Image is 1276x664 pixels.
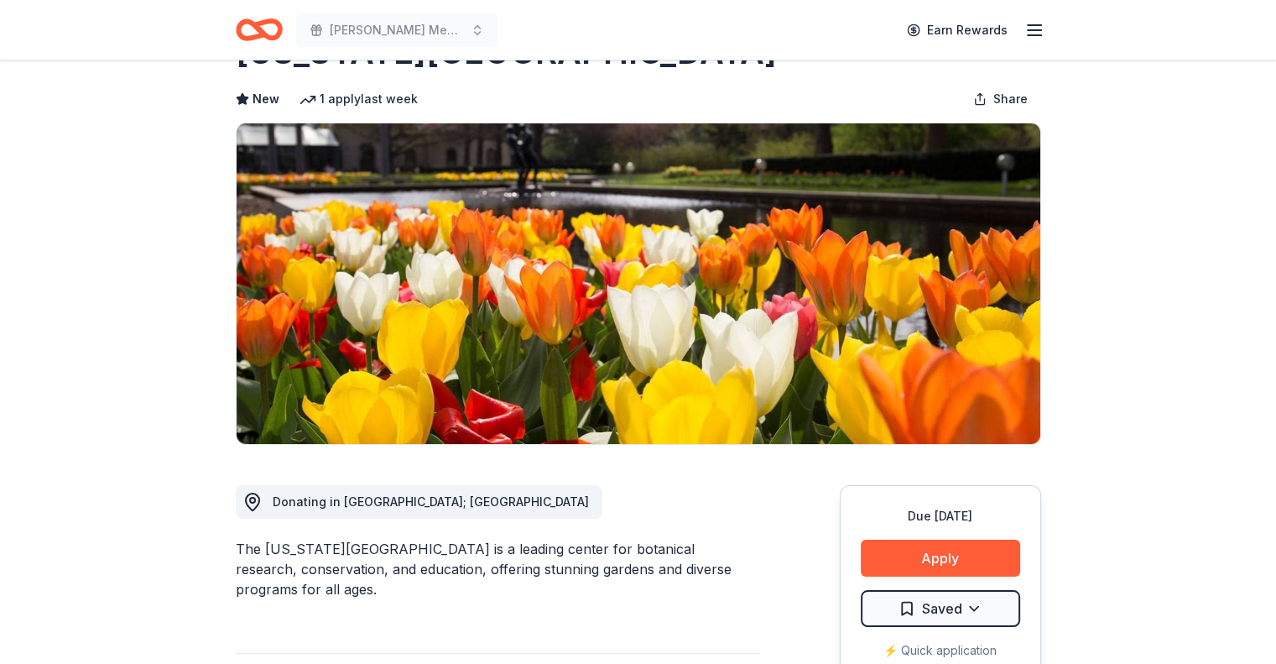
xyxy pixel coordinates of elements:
div: Due [DATE] [861,506,1020,526]
button: Share [960,82,1041,116]
button: Saved [861,590,1020,627]
span: New [253,89,279,109]
div: The [US_STATE][GEOGRAPHIC_DATA] is a leading center for botanical research, conservation, and edu... [236,539,759,599]
span: Saved [922,598,962,620]
img: Image for Missouri Botanical Garden [237,123,1040,444]
a: Earn Rewards [897,15,1018,45]
button: Apply [861,540,1020,577]
button: [PERSON_NAME] Memorial Golf Tournament [296,13,497,47]
span: Donating in [GEOGRAPHIC_DATA]; [GEOGRAPHIC_DATA] [273,494,589,509]
span: [PERSON_NAME] Memorial Golf Tournament [330,20,464,40]
a: Home [236,10,283,50]
div: ⚡️ Quick application [861,640,1020,661]
span: Share [993,89,1028,109]
div: 1 apply last week [299,89,418,109]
